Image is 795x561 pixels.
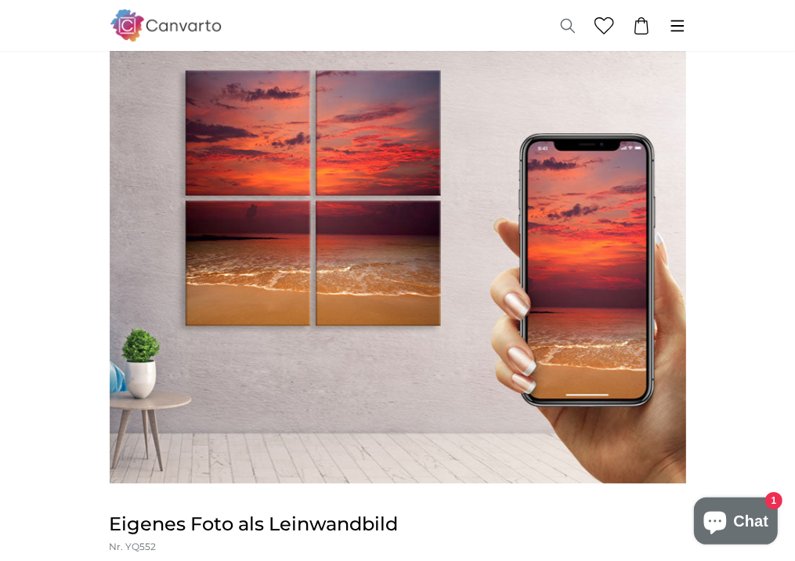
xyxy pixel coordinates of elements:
[110,51,686,483] img: personalised-canvas-print
[110,9,222,42] img: Canvarto
[110,512,686,537] h1: Eigenes Foto als Leinwandbild
[689,498,782,548] inbox-online-store-chat: Onlineshop-Chat von Shopify
[110,51,686,483] div: 1 of 1
[110,541,157,552] span: Nr. YQ552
